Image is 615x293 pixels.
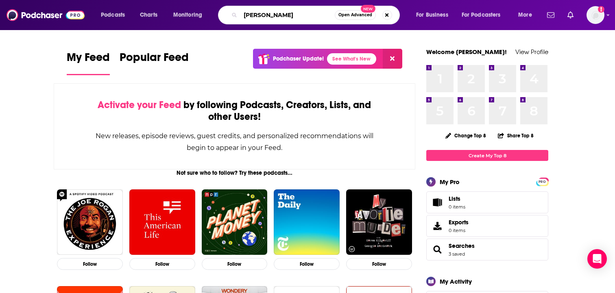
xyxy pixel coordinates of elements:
[67,50,110,69] span: My Feed
[426,191,548,213] a: Lists
[410,9,458,22] button: open menu
[426,150,548,161] a: Create My Top 8
[518,9,532,21] span: More
[515,48,548,56] a: View Profile
[335,10,376,20] button: Open AdvancedNew
[120,50,189,69] span: Popular Feed
[441,130,491,141] button: Change Top 8
[95,130,374,154] div: New releases, episode reviews, guest credits, and personalized recommendations will begin to appe...
[95,9,135,22] button: open menu
[564,8,577,22] a: Show notifications dropdown
[7,7,85,23] img: Podchaser - Follow, Share and Rate Podcasts
[449,219,469,226] span: Exports
[449,195,460,202] span: Lists
[338,13,372,17] span: Open Advanced
[497,128,534,143] button: Share Top 8
[173,9,202,21] span: Monitoring
[587,6,604,24] span: Logged in as dw2216
[346,258,412,270] button: Follow
[537,178,547,184] a: PRO
[537,179,547,185] span: PRO
[54,169,415,176] div: Not sure who to follow? Try these podcasts...
[140,9,157,21] span: Charts
[426,48,507,56] a: Welcome [PERSON_NAME]!
[129,258,195,270] button: Follow
[135,9,162,22] a: Charts
[587,6,604,24] img: User Profile
[449,195,465,202] span: Lists
[587,249,607,269] div: Open Intercom Messenger
[440,178,460,186] div: My Pro
[98,99,181,111] span: Activate your Feed
[429,197,445,208] span: Lists
[426,239,548,260] span: Searches
[129,189,195,255] img: This American Life
[512,9,542,22] button: open menu
[449,251,465,257] a: 3 saved
[429,244,445,255] a: Searches
[449,204,465,210] span: 0 items
[456,9,512,22] button: open menu
[202,189,268,255] img: Planet Money
[101,9,125,21] span: Podcasts
[95,99,374,123] div: by following Podcasts, Creators, Lists, and other Users!
[168,9,213,22] button: open menu
[202,258,268,270] button: Follow
[274,189,340,255] img: The Daily
[274,258,340,270] button: Follow
[57,189,123,255] img: The Joe Rogan Experience
[67,50,110,75] a: My Feed
[226,6,408,24] div: Search podcasts, credits, & more...
[361,5,375,13] span: New
[57,258,123,270] button: Follow
[449,242,475,250] a: Searches
[544,8,558,22] a: Show notifications dropdown
[416,9,448,21] span: For Business
[449,228,469,233] span: 0 items
[273,55,324,62] p: Podchaser Update!
[598,6,604,13] svg: Add a profile image
[587,6,604,24] button: Show profile menu
[429,220,445,232] span: Exports
[426,215,548,237] a: Exports
[327,53,376,65] a: See What's New
[240,9,335,22] input: Search podcasts, credits, & more...
[120,50,189,75] a: Popular Feed
[462,9,501,21] span: For Podcasters
[440,278,472,285] div: My Activity
[346,189,412,255] img: My Favorite Murder with Karen Kilgariff and Georgia Hardstark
